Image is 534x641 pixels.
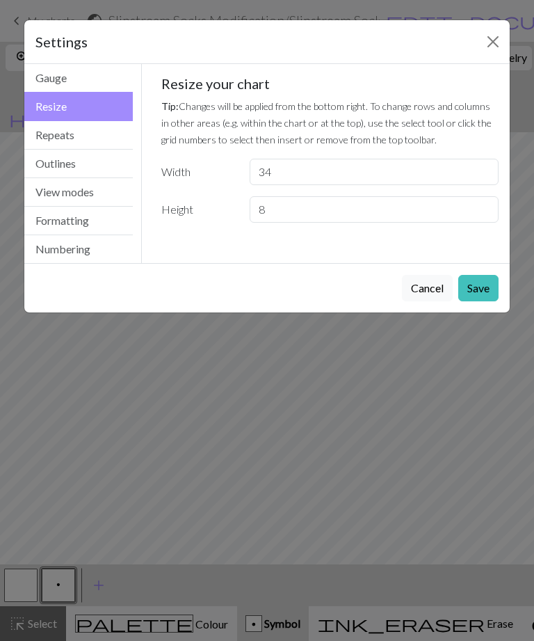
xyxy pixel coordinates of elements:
button: Numbering [24,235,133,263]
button: Save [458,275,499,301]
button: Repeats [24,121,133,150]
h5: Resize your chart [161,75,499,92]
button: Gauge [24,64,133,93]
strong: Tip: [161,100,179,112]
button: Resize [24,92,133,121]
label: Height [153,196,241,223]
small: Changes will be applied from the bottom right. To change rows and columns in other areas (e.g. wi... [161,100,492,145]
button: Close [482,31,504,53]
button: Cancel [402,275,453,301]
label: Width [153,159,241,185]
h5: Settings [35,31,88,52]
button: View modes [24,178,133,207]
button: Outlines [24,150,133,178]
button: Formatting [24,207,133,235]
